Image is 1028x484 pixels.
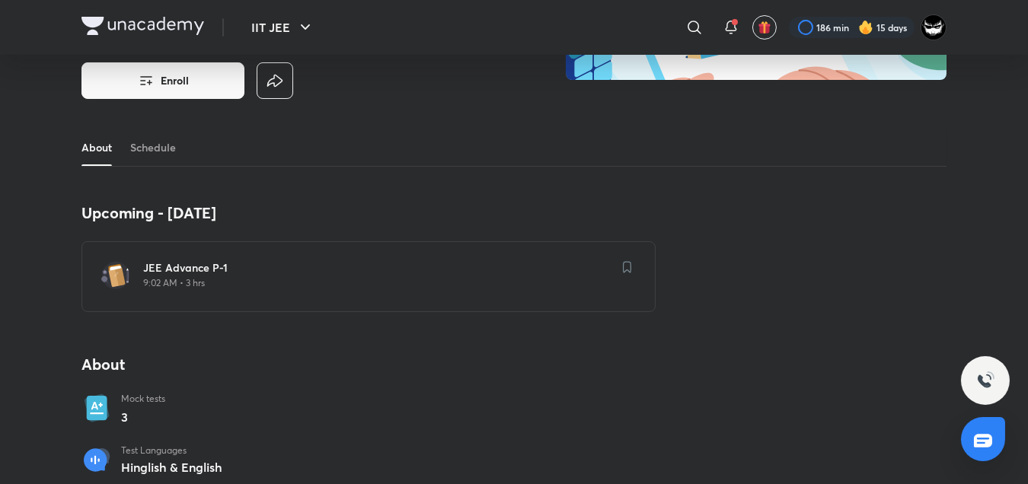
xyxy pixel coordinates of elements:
[121,444,222,457] p: Test Languages
[752,15,777,40] button: avatar
[161,73,189,88] span: Enroll
[121,393,165,405] p: Mock tests
[81,17,204,35] img: Company Logo
[121,408,165,426] p: 3
[623,261,632,273] img: save
[130,129,176,166] a: Schedule
[121,460,222,474] p: Hinglish & English
[143,260,612,275] h6: JEE Advance P-1
[81,17,204,39] a: Company Logo
[81,62,244,99] button: Enroll
[858,20,873,35] img: streak
[143,277,612,289] p: 9:02 AM • 3 hrs
[101,260,131,291] img: test
[976,371,994,390] img: ttu
[81,203,656,223] h4: Upcoming - [DATE]
[921,14,947,40] img: ARSH
[81,129,112,166] a: About
[81,355,656,374] h4: About
[758,21,771,34] img: avatar
[242,12,324,43] button: IIT JEE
